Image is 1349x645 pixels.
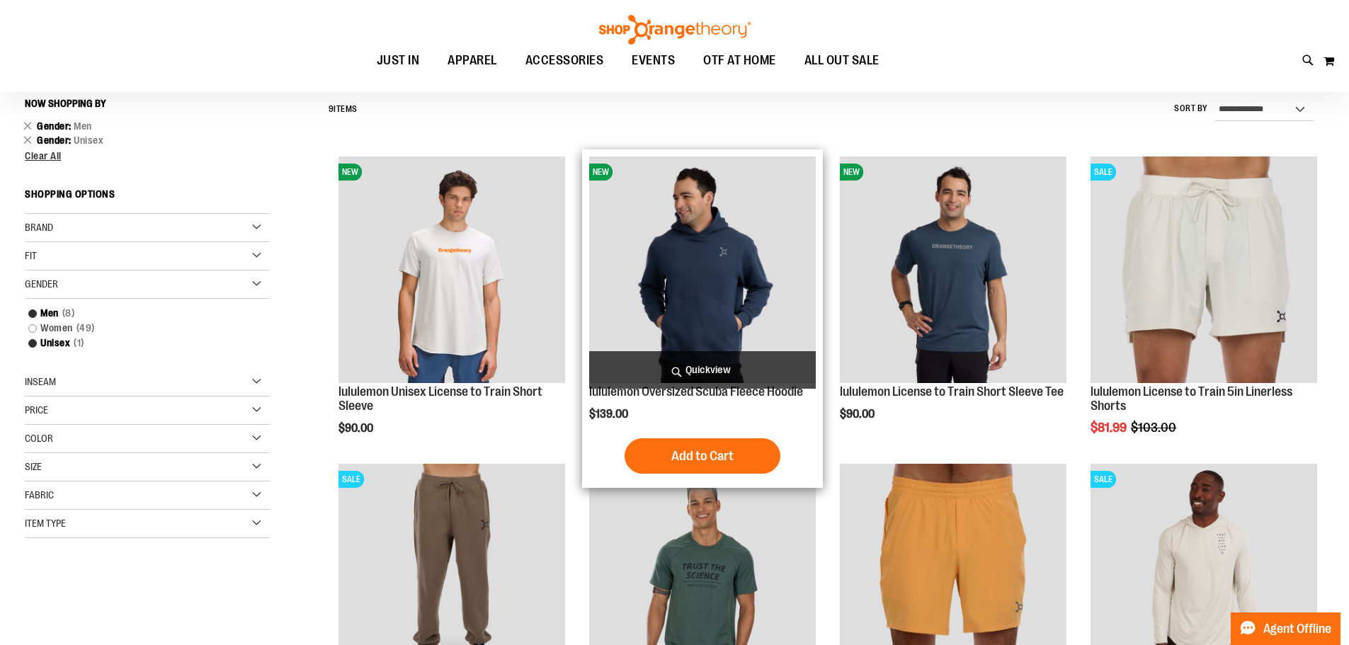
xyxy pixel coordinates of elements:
[59,306,79,321] span: 8
[589,351,816,389] a: Quickview
[25,489,54,501] span: Fabric
[74,120,92,132] span: Men
[25,222,53,233] span: Brand
[73,321,98,336] span: 49
[1091,421,1129,435] span: $81.99
[703,45,776,76] span: OTF AT HOME
[25,150,62,161] span: Clear All
[1091,156,1317,383] img: lululemon License to Train 5in Linerless Shorts
[589,384,803,399] a: lululemon Oversized Scuba Fleece Hoodie
[589,156,816,383] img: lululemon Oversized Scuba Fleece Hoodie
[25,433,53,444] span: Color
[338,422,375,435] span: $90.00
[525,45,604,76] span: ACCESSORIES
[840,408,877,421] span: $90.00
[1091,384,1292,413] a: lululemon License to Train 5in Linerless Shorts
[338,164,362,181] span: NEW
[25,91,113,115] button: Now Shopping by
[1091,471,1116,488] span: SALE
[589,156,816,385] a: lululemon Oversized Scuba Fleece HoodieNEWNEW
[329,104,334,114] span: 9
[632,45,675,76] span: EVENTS
[625,438,780,474] button: Add to Cart
[833,149,1074,457] div: product
[448,45,497,76] span: APPAREL
[582,149,823,488] div: product
[338,471,364,488] span: SALE
[331,149,572,470] div: product
[589,164,613,181] span: NEW
[74,135,103,146] span: Unisex
[840,164,863,181] span: NEW
[1131,421,1178,435] span: $103.00
[840,156,1066,383] img: lululemon License to Train Short Sleeve Tee
[589,408,630,421] span: $139.00
[804,45,880,76] span: ALL OUT SALE
[1231,612,1341,645] button: Agent Offline
[25,404,48,416] span: Price
[671,448,734,464] span: Add to Cart
[25,518,66,529] span: Item Type
[21,306,256,321] a: Men8
[37,135,74,146] span: Gender
[25,182,270,214] strong: Shopping Options
[25,376,56,387] span: Inseam
[1174,103,1208,115] label: Sort By
[37,120,74,132] span: Gender
[1263,622,1331,636] span: Agent Offline
[25,151,270,161] a: Clear All
[338,156,565,383] img: lululemon Unisex License to Train Short Sleeve
[840,156,1066,385] a: lululemon License to Train Short Sleeve TeeNEWNEW
[1083,149,1324,470] div: product
[21,321,256,336] a: Women49
[1091,156,1317,385] a: lululemon License to Train 5in Linerless ShortsSALESALE
[597,15,753,45] img: Shop Orangetheory
[25,250,37,261] span: Fit
[338,156,565,385] a: lululemon Unisex License to Train Short SleeveNEWNEW
[329,98,358,120] h2: Items
[840,384,1064,399] a: lululemon License to Train Short Sleeve Tee
[25,461,42,472] span: Size
[338,384,542,413] a: lululemon Unisex License to Train Short Sleeve
[1091,164,1116,181] span: SALE
[377,45,420,76] span: JUST IN
[70,336,88,350] span: 1
[21,336,256,350] a: Unisex1
[25,278,58,290] span: Gender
